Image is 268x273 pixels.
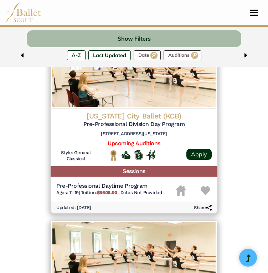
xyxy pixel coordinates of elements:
img: Logo [51,39,217,108]
h5: Pre-Professional Daytime Program [56,182,162,190]
button: Toggle navigation [246,9,262,16]
h4: [US_STATE] City Ballet (KCB) [56,111,212,121]
h6: [STREET_ADDRESS][US_STATE] [56,131,212,137]
h6: Style: General Classical [56,150,95,162]
h6: | | [56,190,162,196]
b: $5508.00 [97,190,117,195]
h5: Sessions [51,166,217,177]
span: Ages: 11-19 [56,190,79,195]
img: Heart [201,186,210,195]
a: Apply [186,149,212,160]
img: Offers Financial Aid [122,151,130,159]
label: Auditions [164,50,201,60]
h5: Pre-Professional Division Day Program [56,121,212,128]
img: Offers Scholarship [134,150,143,160]
span: Tuition: [81,190,118,195]
label: Last Updated [88,50,131,60]
a: Upcoming Auditions [108,140,160,147]
img: Housing Unavailable [176,185,186,196]
h6: Updated: [DATE] [56,205,91,211]
label: A-Z [67,50,86,60]
h6: Share [194,205,212,211]
img: In Person [146,150,155,160]
span: Dates Not Provided [120,190,162,195]
img: National [109,150,118,161]
button: Show Filters [27,30,241,47]
label: Date [134,50,161,60]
